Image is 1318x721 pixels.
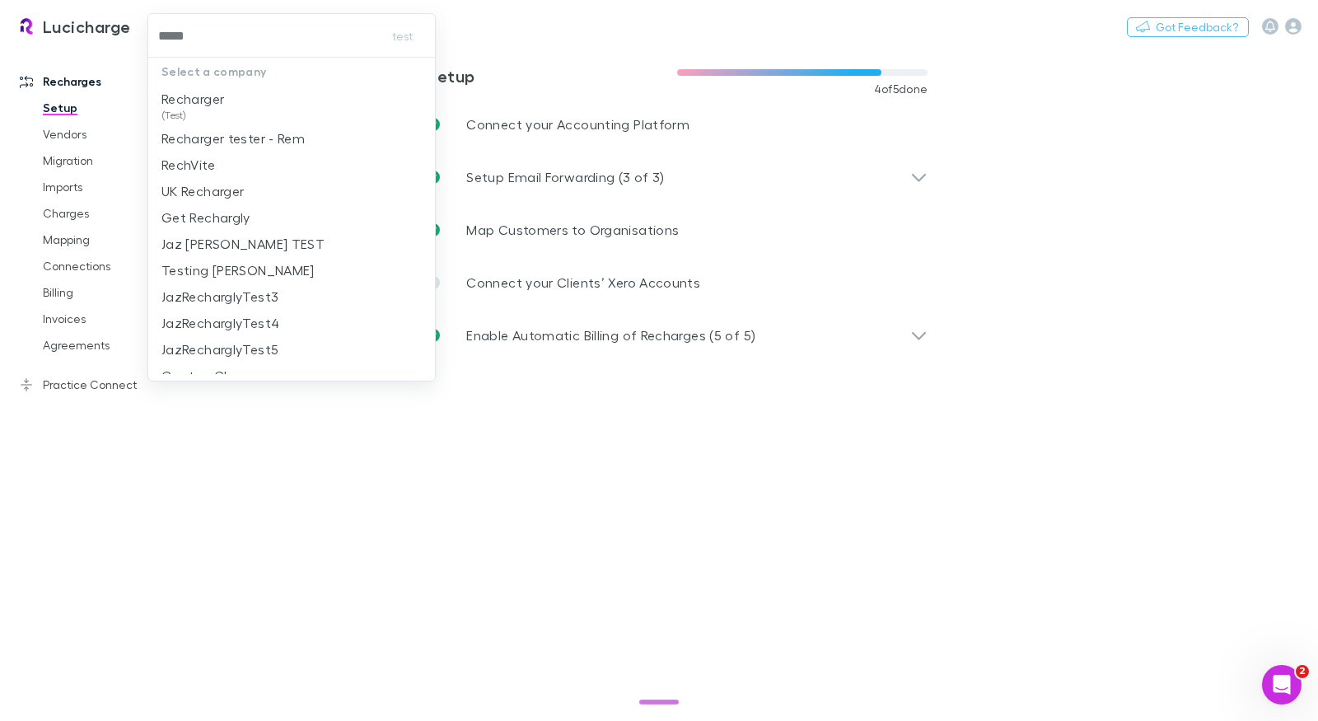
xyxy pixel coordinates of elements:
[1262,665,1302,705] iframe: Intercom live chat
[392,26,413,46] span: test
[161,109,224,122] span: (Test)
[161,234,325,254] p: Jaz [PERSON_NAME] TEST
[161,260,315,280] p: Testing [PERSON_NAME]
[161,181,244,201] p: UK Recharger
[161,89,224,109] p: Recharger
[161,129,305,148] p: Recharger tester - Rem
[376,26,428,46] button: test
[161,366,260,386] p: CaptureCharge
[161,313,279,333] p: JazRecharglyTest4
[1296,665,1309,678] span: 2
[148,58,435,86] p: Select a company
[161,208,250,227] p: Get Rechargly
[161,339,278,359] p: JazRecharglyTest5
[161,287,278,307] p: JazRecharglyTest3
[161,155,215,175] p: RechVite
